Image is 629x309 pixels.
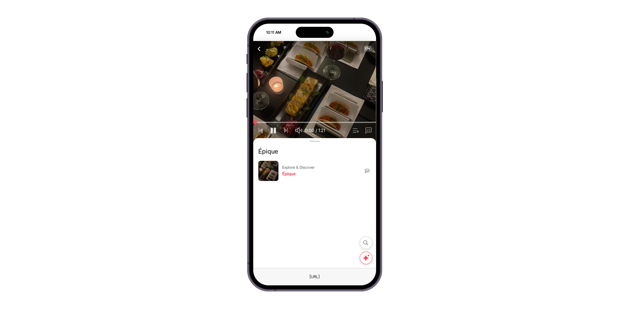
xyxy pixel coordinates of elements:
div: 10:11 AM [254,30,285,35]
div: Épique [258,147,371,156]
div: This is a fake element. To change the URL just use the Browser text field on the top. [305,273,325,281]
span: 0:00 / 1:21 [305,127,325,134]
div: Explore & Discover [282,165,360,170]
img: Sound visualizer [266,168,271,173]
div: Épique [282,171,296,177]
button: EN [364,46,371,51]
